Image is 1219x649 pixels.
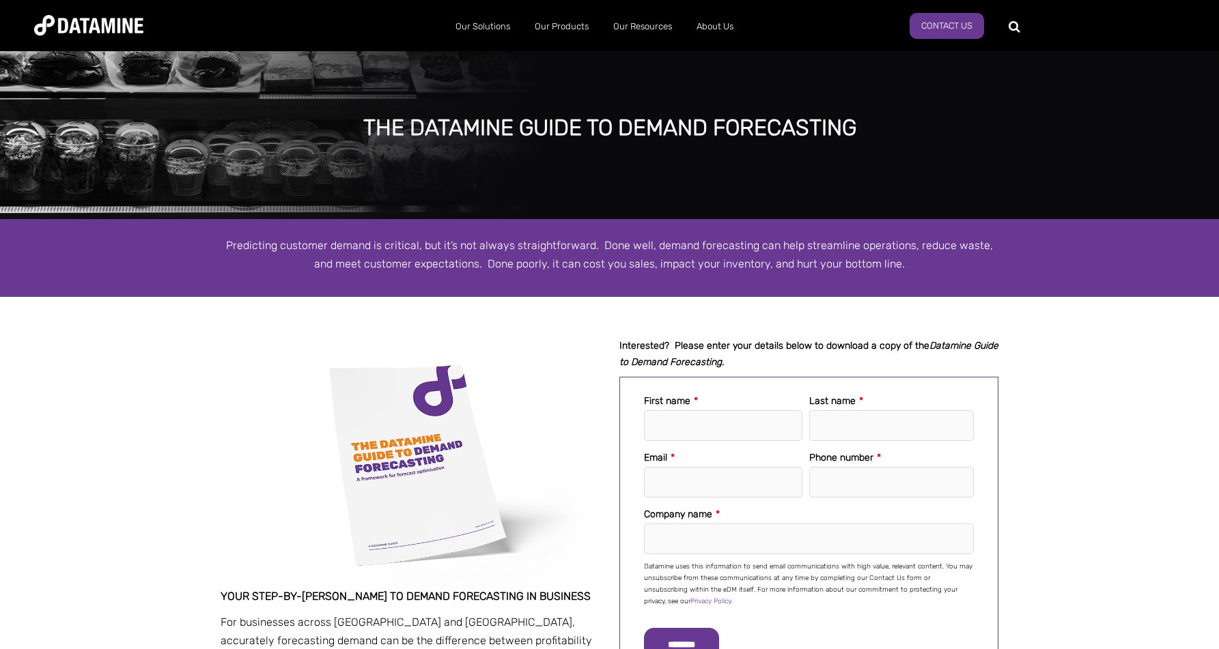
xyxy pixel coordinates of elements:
[221,338,600,590] img: 20241030 Demand Forecasting Cover small
[644,508,712,520] span: Company name
[221,236,999,273] p: Predicting customer demand is critical, but it’s not always straightforward. Done well, demand fo...
[34,15,143,35] img: Datamine
[690,597,731,605] a: Privacy Policy
[443,9,522,44] a: Our Solutions
[644,561,974,607] p: Datamine uses this information to send email communications with high value, relevant content. Yo...
[139,116,1080,141] div: The Datamine Guide to Demand Forecasting
[684,9,746,44] a: About Us
[522,9,601,44] a: Our Products
[809,395,856,407] span: Last name
[601,9,684,44] a: Our Resources
[221,590,591,603] span: Your step-by-[PERSON_NAME] to demand forecasting in business
[910,13,984,39] a: Contact us
[619,340,998,368] strong: Interested? Please enter your details below to download a copy of the
[809,452,873,463] span: Phone number
[619,340,998,368] em: Datamine Guide to Demand Forecasting.
[644,395,690,407] span: First name
[644,452,667,463] span: Email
